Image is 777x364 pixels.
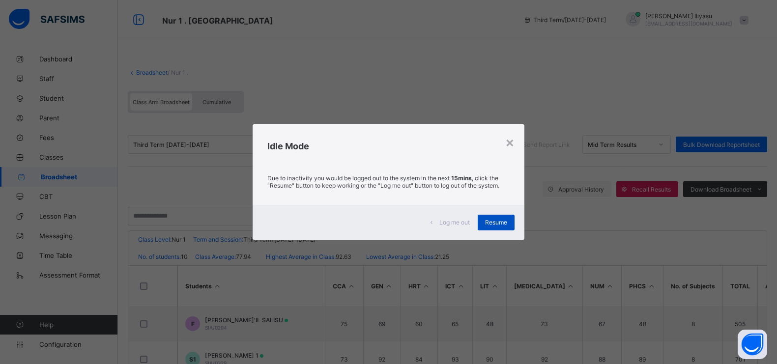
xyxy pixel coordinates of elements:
[738,330,767,359] button: Open asap
[267,174,510,189] p: Due to inactivity you would be logged out to the system in the next , click the "Resume" button t...
[505,134,515,150] div: ×
[267,141,510,151] h2: Idle Mode
[451,174,472,182] strong: 15mins
[439,219,470,226] span: Log me out
[485,219,507,226] span: Resume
